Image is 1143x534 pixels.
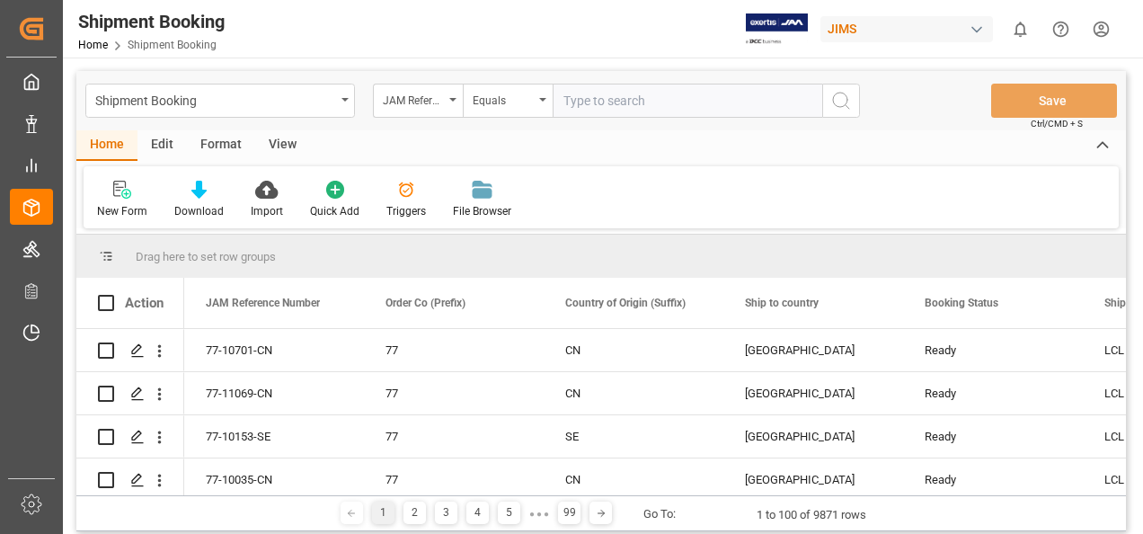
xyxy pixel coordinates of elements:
div: CN [565,459,702,501]
div: 2 [403,502,426,524]
span: Booking Status [925,297,998,309]
div: ● ● ● [529,507,549,521]
div: Quick Add [310,203,359,219]
div: JIMS [820,16,993,42]
div: 77-10153-SE [184,415,364,458]
button: Save [991,84,1117,118]
div: 77-10701-CN [184,329,364,371]
div: 1 [372,502,394,524]
div: Home [76,130,137,161]
button: open menu [463,84,553,118]
div: 3 [435,502,457,524]
div: Press SPACE to select this row. [76,372,184,415]
div: 77-10035-CN [184,458,364,501]
button: JIMS [820,12,1000,46]
span: Ship to country [745,297,819,309]
div: File Browser [453,203,511,219]
div: SE [565,416,702,458]
div: 77 [385,416,522,458]
div: CN [565,330,702,371]
div: New Form [97,203,147,219]
div: Press SPACE to select this row. [76,458,184,502]
div: Go To: [643,505,676,523]
div: 1 to 100 of 9871 rows [757,506,866,524]
div: 77 [385,373,522,414]
div: Format [187,130,255,161]
div: Press SPACE to select this row. [76,329,184,372]
img: Exertis%20JAM%20-%20Email%20Logo.jpg_1722504956.jpg [746,13,808,45]
div: Press SPACE to select this row. [76,415,184,458]
div: 4 [466,502,489,524]
div: Edit [137,130,187,161]
div: Import [251,203,283,219]
div: [GEOGRAPHIC_DATA] [745,416,882,458]
div: Ready [925,330,1061,371]
div: 77 [385,459,522,501]
div: 77-11069-CN [184,372,364,414]
button: open menu [85,84,355,118]
button: Help Center [1041,9,1081,49]
div: Ready [925,459,1061,501]
button: open menu [373,84,463,118]
span: Country of Origin (Suffix) [565,297,686,309]
div: Action [125,295,164,311]
span: Ctrl/CMD + S [1031,117,1083,130]
div: 5 [498,502,520,524]
button: search button [822,84,860,118]
a: Home [78,39,108,51]
div: [GEOGRAPHIC_DATA] [745,459,882,501]
span: Order Co (Prefix) [385,297,465,309]
div: CN [565,373,702,414]
button: show 0 new notifications [1000,9,1041,49]
span: JAM Reference Number [206,297,320,309]
div: 99 [558,502,580,524]
div: Shipment Booking [95,88,335,111]
div: Equals [473,88,534,109]
span: Drag here to set row groups [136,250,276,263]
div: [GEOGRAPHIC_DATA] [745,373,882,414]
input: Type to search [553,84,822,118]
div: Triggers [386,203,426,219]
div: [GEOGRAPHIC_DATA] [745,330,882,371]
div: JAM Reference Number [383,88,444,109]
div: 77 [385,330,522,371]
div: View [255,130,310,161]
div: Shipment Booking [78,8,225,35]
div: Ready [925,416,1061,458]
div: Download [174,203,224,219]
div: Ready [925,373,1061,414]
